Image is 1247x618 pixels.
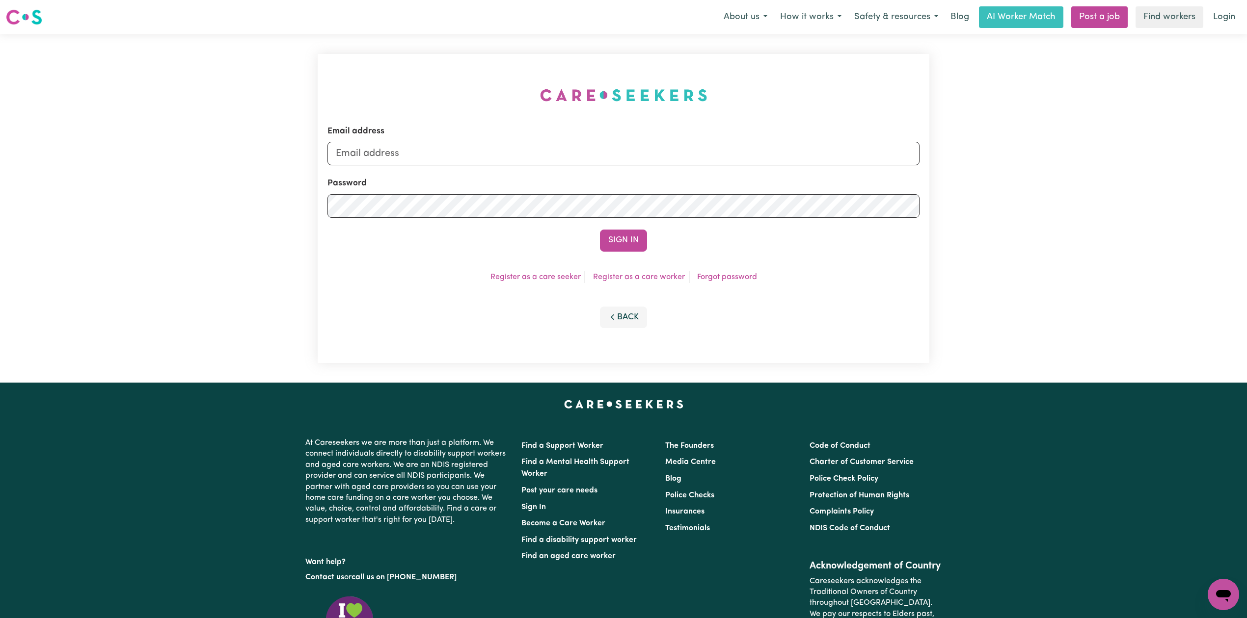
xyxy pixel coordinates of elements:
button: About us [717,7,774,27]
a: Insurances [665,508,705,515]
button: Sign In [600,230,647,251]
a: Police Checks [665,491,714,499]
a: Login [1207,6,1241,28]
a: Police Check Policy [810,475,878,483]
a: Find a disability support worker [521,536,637,544]
label: Password [327,177,367,190]
button: How it works [774,7,848,27]
button: Safety & resources [848,7,945,27]
a: Blog [945,6,975,28]
label: Email address [327,125,384,138]
a: Find a Support Worker [521,442,603,450]
input: Email address [327,142,920,165]
a: Complaints Policy [810,508,874,515]
a: call us on [PHONE_NUMBER] [352,573,457,581]
p: or [305,568,510,587]
a: NDIS Code of Conduct [810,524,890,532]
img: Careseekers logo [6,8,42,26]
a: AI Worker Match [979,6,1063,28]
button: Back [600,307,647,328]
p: At Careseekers we are more than just a platform. We connect individuals directly to disability su... [305,434,510,529]
a: The Founders [665,442,714,450]
a: Find an aged care worker [521,552,616,560]
a: Protection of Human Rights [810,491,909,499]
a: Code of Conduct [810,442,870,450]
a: Register as a care worker [593,273,685,281]
a: Careseekers logo [6,6,42,28]
a: Sign In [521,503,546,511]
a: Find workers [1136,6,1203,28]
a: Find a Mental Health Support Worker [521,458,629,478]
a: Post your care needs [521,487,597,494]
a: Become a Care Worker [521,519,605,527]
a: Post a job [1071,6,1128,28]
a: Register as a care seeker [490,273,581,281]
p: Want help? [305,553,510,567]
a: Forgot password [697,273,757,281]
h2: Acknowledgement of Country [810,560,942,572]
a: Testimonials [665,524,710,532]
a: Charter of Customer Service [810,458,914,466]
a: Blog [665,475,681,483]
a: Media Centre [665,458,716,466]
iframe: Button to launch messaging window [1208,579,1239,610]
a: Contact us [305,573,344,581]
a: Careseekers home page [564,400,683,408]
